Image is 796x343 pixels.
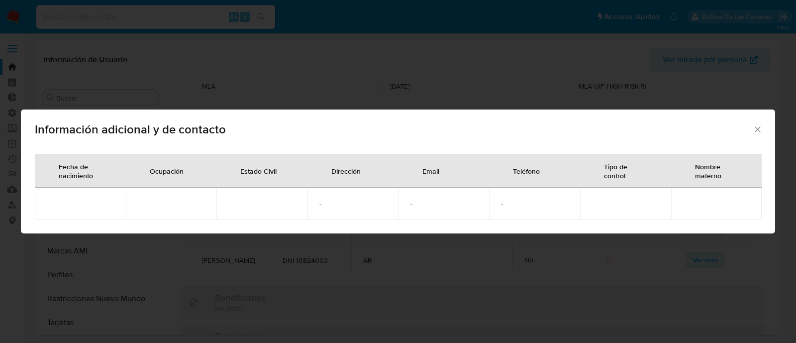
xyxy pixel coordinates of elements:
[228,159,289,183] div: Estado Civil
[319,159,373,183] div: Dirección
[683,154,750,187] div: Nombre materno
[501,200,568,209] span: -
[592,154,659,187] div: Tipo de control
[753,124,762,133] button: Cerrar
[410,200,478,209] span: -
[47,154,114,187] div: Fecha de nacimiento
[319,200,387,209] span: -
[501,159,552,183] div: Teléfono
[35,123,753,135] span: Información adicional y de contacto
[138,159,196,183] div: Ocupación
[410,159,451,183] div: Email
